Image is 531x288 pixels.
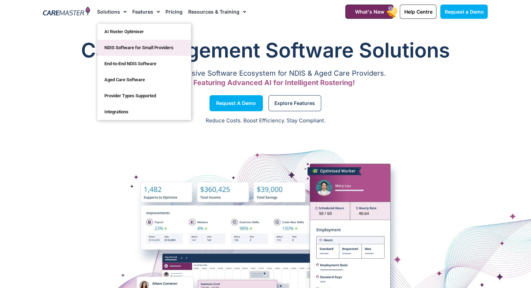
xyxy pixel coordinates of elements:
span: Explore Features [274,101,315,105]
a: AI Roster Optimiser [97,24,191,40]
span: Help Centre [404,9,432,15]
a: NDIS Software for Small Providers [97,40,191,56]
span: What's New [355,9,384,15]
a: Aged Care Software [97,72,191,88]
a: Provider Types Supported [97,88,191,104]
span: Now Featuring Advanced AI for Intelligent Rostering! [176,78,355,87]
a: Integrations [97,104,191,120]
a: Request a Demo [440,5,488,19]
span: Request a Demo [444,9,484,15]
a: Help Centre [400,5,436,19]
p: Reduce Costs. Boost Efficiency. Stay Compliant. [4,117,527,125]
p: A Comprehensive Software Ecosystem for NDIS & Aged Care Providers. [43,71,488,76]
h1: Care Management Software Solutions [43,36,488,64]
a: End-to-End NDIS Software [97,56,191,72]
span: Request a Demo [216,101,256,105]
ul: Solutions [97,23,191,120]
img: CareMaster Logo [43,7,90,17]
a: What's New [345,5,393,19]
a: Request a Demo [209,95,263,111]
a: Explore Features [268,95,321,111]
